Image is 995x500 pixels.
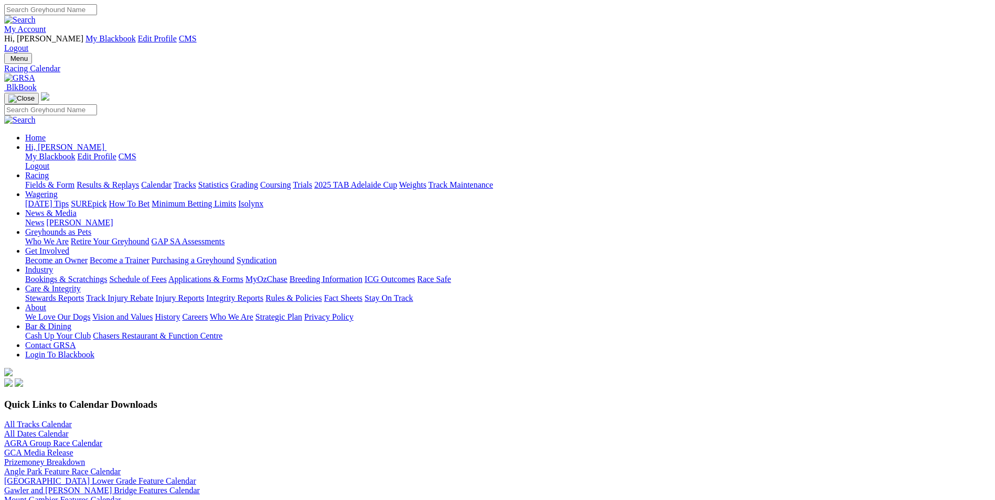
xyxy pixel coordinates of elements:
a: Calendar [141,180,172,189]
span: Menu [10,55,28,62]
img: logo-grsa-white.png [4,368,13,376]
h3: Quick Links to Calendar Downloads [4,399,991,410]
img: logo-grsa-white.png [41,92,49,101]
span: Hi, [PERSON_NAME] [4,34,83,43]
a: My Blackbook [25,152,76,161]
a: Bar & Dining [25,322,71,331]
a: Track Injury Rebate [86,294,153,302]
a: Prizemoney Breakdown [4,458,85,466]
a: Contact GRSA [25,341,76,350]
div: Wagering [25,199,991,209]
span: BlkBook [6,83,37,92]
a: News & Media [25,209,77,218]
a: Stewards Reports [25,294,84,302]
a: Integrity Reports [206,294,263,302]
a: Applications & Forms [168,275,243,284]
button: Toggle navigation [4,53,32,64]
a: Vision and Values [92,312,153,321]
a: Care & Integrity [25,284,81,293]
a: Edit Profile [138,34,177,43]
span: Hi, [PERSON_NAME] [25,143,104,151]
a: Results & Replays [77,180,139,189]
a: SUREpick [71,199,106,208]
a: Rules & Policies [265,294,322,302]
a: Minimum Betting Limits [152,199,236,208]
a: Weights [399,180,426,189]
button: Toggle navigation [4,93,39,104]
a: Home [25,133,46,142]
a: Purchasing a Greyhound [152,256,234,265]
a: Privacy Policy [304,312,354,321]
img: Close [8,94,35,103]
div: My Account [4,34,991,53]
a: Race Safe [417,275,451,284]
a: CMS [119,152,136,161]
img: Search [4,115,36,125]
a: Trials [293,180,312,189]
a: We Love Our Dogs [25,312,90,321]
a: Coursing [260,180,291,189]
a: Racing [25,171,49,180]
a: Grading [231,180,258,189]
div: Bar & Dining [25,331,991,341]
div: Get Involved [25,256,991,265]
a: Statistics [198,180,229,189]
a: Wagering [25,190,58,199]
a: Schedule of Fees [109,275,166,284]
a: Who We Are [25,237,69,246]
a: Breeding Information [290,275,362,284]
a: GAP SA Assessments [152,237,225,246]
input: Search [4,4,97,15]
a: Syndication [237,256,276,265]
img: Search [4,15,36,25]
a: All Tracks Calendar [4,420,72,429]
img: twitter.svg [15,378,23,387]
img: GRSA [4,73,35,83]
div: News & Media [25,218,991,227]
a: Become a Trainer [90,256,149,265]
a: My Account [4,25,46,34]
a: Who We Are [210,312,253,321]
a: How To Bet [109,199,150,208]
a: Greyhounds as Pets [25,227,91,236]
a: Fields & Form [25,180,74,189]
div: About [25,312,991,322]
a: Edit Profile [78,152,116,161]
a: Fact Sheets [324,294,362,302]
a: Track Maintenance [429,180,493,189]
a: 2025 TAB Adelaide Cup [314,180,397,189]
a: Angle Park Feature Race Calendar [4,467,121,476]
a: About [25,303,46,312]
a: Get Involved [25,246,69,255]
a: Bookings & Scratchings [25,275,107,284]
a: Racing Calendar [4,64,991,73]
img: facebook.svg [4,378,13,387]
a: [DATE] Tips [25,199,69,208]
a: AGRA Group Race Calendar [4,439,102,448]
a: GCA Media Release [4,448,73,457]
a: Gawler and [PERSON_NAME] Bridge Features Calendar [4,486,200,495]
input: Search [4,104,97,115]
a: My Blackbook [85,34,136,43]
a: Stay On Track [365,294,413,302]
a: Become an Owner [25,256,88,265]
div: Care & Integrity [25,294,991,303]
a: Chasers Restaurant & Function Centre [93,331,222,340]
a: Logout [4,44,28,52]
a: Careers [182,312,208,321]
a: All Dates Calendar [4,429,69,438]
a: History [155,312,180,321]
a: [GEOGRAPHIC_DATA] Lower Grade Feature Calendar [4,476,196,485]
div: Racing [25,180,991,190]
a: Injury Reports [155,294,204,302]
a: Hi, [PERSON_NAME] [25,143,106,151]
a: MyOzChase [245,275,287,284]
div: Industry [25,275,991,284]
a: Isolynx [238,199,263,208]
a: Tracks [174,180,196,189]
a: Industry [25,265,53,274]
a: CMS [179,34,197,43]
a: Strategic Plan [255,312,302,321]
a: Login To Blackbook [25,350,94,359]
